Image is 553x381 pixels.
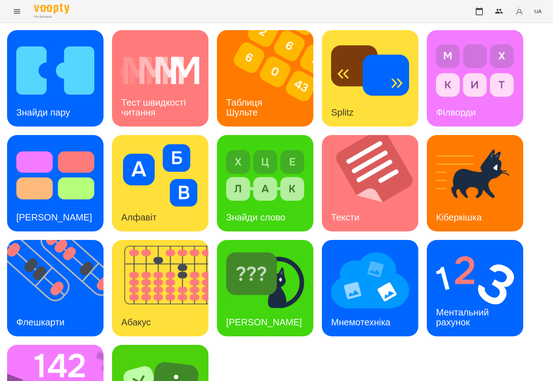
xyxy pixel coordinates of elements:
[34,4,69,14] img: Voopty Logo
[436,39,514,102] img: Філворди
[16,144,94,207] img: Тест Струпа
[226,144,304,207] img: Знайди слово
[112,240,217,336] img: Абакус
[331,39,409,102] img: Splitz
[322,135,418,231] a: ТекстиТексти
[427,240,523,336] a: Ментальний рахунокМентальний рахунок
[226,212,285,223] h3: Знайди слово
[226,317,302,327] h3: [PERSON_NAME]
[7,240,104,336] a: ФлешкартиФлешкарти
[121,212,157,223] h3: Алфавіт
[121,317,151,327] h3: Абакус
[322,240,418,336] a: МнемотехнікаМнемотехніка
[322,30,418,127] a: SplitzSplitz
[9,3,26,20] button: Menu
[226,97,265,117] h3: Таблиця Шульте
[226,249,304,312] img: Знайди Кіберкішку
[217,30,322,127] img: Таблиця Шульте
[7,135,104,231] a: Тест Струпа[PERSON_NAME]
[331,107,354,118] h3: Splitz
[427,135,523,231] a: КіберкішкаКіберкішка
[534,7,542,15] span: UA
[436,249,514,312] img: Ментальний рахунок
[217,240,313,336] a: Знайди Кіберкішку[PERSON_NAME]
[112,135,208,231] a: АлфавітАлфавіт
[436,107,476,118] h3: Філворди
[436,307,491,327] h3: Ментальний рахунок
[121,97,188,117] h3: Тест швидкості читання
[16,107,70,118] h3: Знайди пару
[436,144,514,207] img: Кіберкішка
[436,212,482,223] h3: Кіберкішка
[331,317,390,327] h3: Мнемотехніка
[121,39,199,102] img: Тест швидкості читання
[7,240,112,336] img: Флешкарти
[427,30,523,127] a: ФілвордиФілворди
[217,135,313,231] a: Знайди словоЗнайди слово
[322,135,427,231] img: Тексти
[331,249,409,312] img: Мнемотехніка
[16,212,92,223] h3: [PERSON_NAME]
[112,30,208,127] a: Тест швидкості читанняТест швидкості читання
[34,15,69,19] span: For Business
[331,212,359,223] h3: Тексти
[514,6,524,16] img: avatar_s.png
[112,240,208,336] a: АбакусАбакус
[121,144,199,207] img: Алфавіт
[217,30,313,127] a: Таблиця ШультеТаблиця Шульте
[531,5,544,18] button: UA
[7,30,104,127] a: Знайди паруЗнайди пару
[16,39,94,102] img: Знайди пару
[16,317,65,327] h3: Флешкарти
